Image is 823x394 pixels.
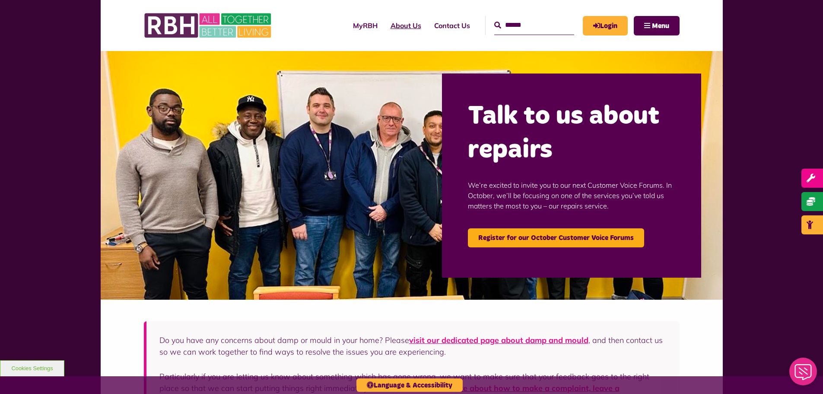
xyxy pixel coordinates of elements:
button: Language & Accessibility [356,378,463,392]
img: Group photo of customers and colleagues at the Lighthouse Project [101,51,723,300]
img: RBH [144,9,273,42]
p: We’re excited to invite you to our next Customer Voice Forums. In October, we’ll be focusing on o... [468,167,675,224]
a: MyRBH [346,14,384,37]
a: MyRBH [583,16,628,35]
a: Contact Us [428,14,477,37]
a: About Us [384,14,428,37]
a: Register for our October Customer Voice Forums [468,228,644,247]
button: Navigation [634,16,680,35]
h2: Talk to us about repairs [468,99,675,167]
span: Menu [652,22,669,29]
p: Do you have any concerns about damp or mould in your home? Please , and then contact us so we can... [159,334,667,358]
iframe: Netcall Web Assistant for live chat [784,355,823,394]
input: Search [494,16,574,35]
a: visit our dedicated page about damp and mould [409,335,588,345]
